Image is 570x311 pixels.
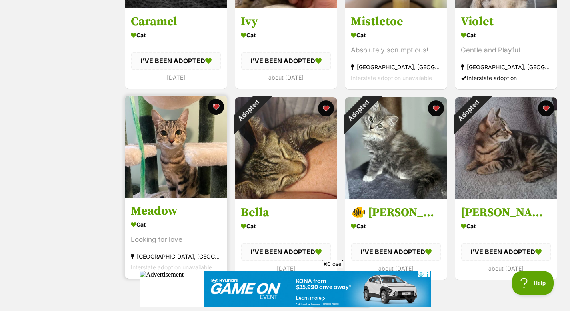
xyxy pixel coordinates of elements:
[351,263,441,273] div: about [DATE]
[461,243,551,260] div: I'VE BEEN ADOPTED
[241,53,331,70] div: I'VE BEEN ADOPTED
[241,72,331,83] div: about [DATE]
[461,30,551,41] div: Cat
[125,197,227,279] a: Meadow Cat Looking for love [GEOGRAPHIC_DATA], [GEOGRAPHIC_DATA] Interstate adoption unavailable ...
[345,199,447,279] a: 🐠 [PERSON_NAME] 🐠 Cat I'VE BEEN ADOPTED about [DATE] favourite
[235,8,337,89] a: Ivy Cat I'VE BEEN ADOPTED about [DATE] favourite
[131,30,221,41] div: Cat
[140,271,431,307] iframe: Advertisement
[235,193,337,201] a: Adopted
[455,97,557,199] img: Mimi
[351,75,432,82] span: Interstate adoption unavailable
[345,97,447,199] img: 🐠 Wanda 🐠
[461,220,551,232] div: Cat
[461,14,551,30] h3: Violet
[461,45,551,56] div: Gentle and Playful
[241,243,331,260] div: I'VE BEEN ADOPTED
[235,97,337,199] img: Bella
[241,263,331,273] div: [DATE]
[334,87,382,134] div: Adopted
[455,199,557,279] a: [PERSON_NAME] Cat I'VE BEEN ADOPTED about [DATE] favourite
[131,203,221,219] h3: Meadow
[125,8,227,89] a: Caramel Cat I'VE BEEN ADOPTED [DATE] favourite
[444,87,492,134] div: Adopted
[461,263,551,273] div: about [DATE]
[351,205,441,220] h3: 🐠 [PERSON_NAME] 🐠
[124,288,558,307] nav: Pagination
[241,205,331,220] h3: Bella
[241,14,331,30] h3: Ivy
[131,264,212,271] span: Interstate adoption unavailable
[131,14,221,30] h3: Caramel
[224,87,272,134] div: Adopted
[345,193,447,201] a: Adopted
[351,220,441,232] div: Cat
[351,243,441,260] div: I'VE BEEN ADOPTED
[351,30,441,41] div: Cat
[538,100,554,116] button: favourite
[131,251,221,262] div: [GEOGRAPHIC_DATA], [GEOGRAPHIC_DATA]
[131,234,221,245] div: Looking for love
[351,14,441,30] h3: Mistletoe
[125,96,227,198] img: Meadow
[235,199,337,279] a: Bella Cat I'VE BEEN ADOPTED [DATE] favourite
[512,271,554,295] iframe: Help Scout Beacon - Open
[318,100,334,116] button: favourite
[351,62,441,73] div: [GEOGRAPHIC_DATA], [GEOGRAPHIC_DATA]
[322,260,343,268] span: Close
[241,30,331,41] div: Cat
[461,73,551,84] div: Interstate adoption
[208,99,224,115] button: favourite
[345,8,447,90] a: Mistletoe Cat Absolutely scrumptious! [GEOGRAPHIC_DATA], [GEOGRAPHIC_DATA] Interstate adoption un...
[455,8,557,90] a: Violet Cat Gentle and Playful [GEOGRAPHIC_DATA], [GEOGRAPHIC_DATA] Interstate adoption favourite
[131,219,221,230] div: Cat
[131,53,221,70] div: I'VE BEEN ADOPTED
[455,193,557,201] a: Adopted
[351,45,441,56] div: Absolutely scrumptious!
[241,220,331,232] div: Cat
[461,205,551,220] h3: [PERSON_NAME]
[461,62,551,73] div: [GEOGRAPHIC_DATA], [GEOGRAPHIC_DATA]
[428,100,444,116] button: favourite
[131,72,221,83] div: [DATE]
